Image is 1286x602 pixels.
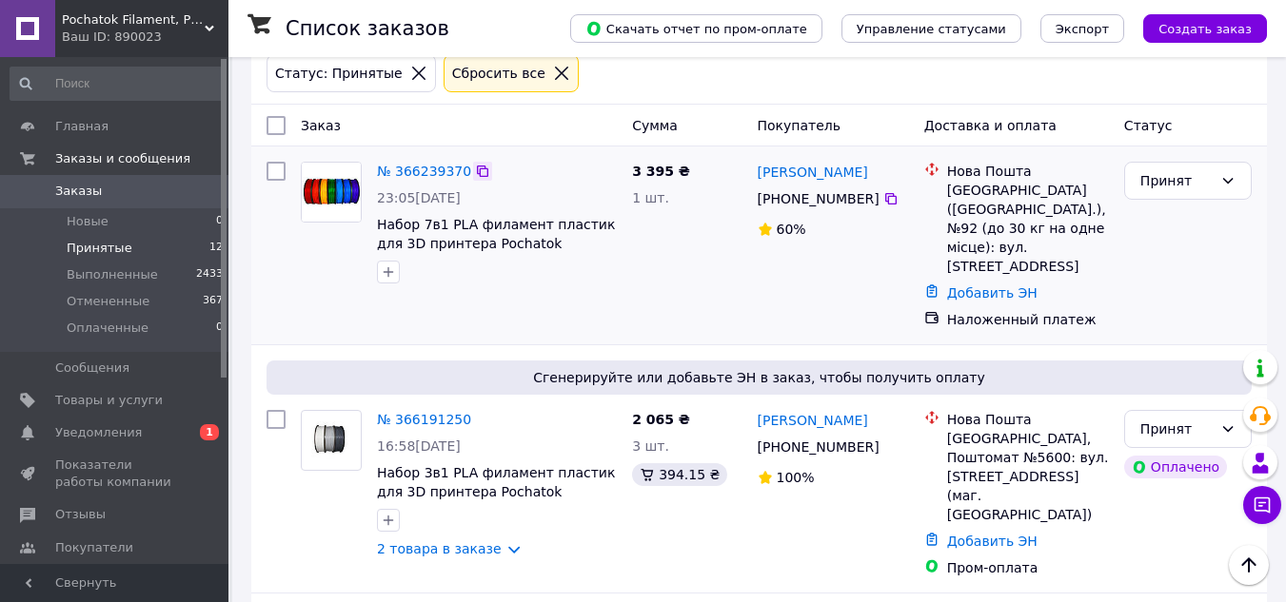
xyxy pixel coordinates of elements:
[55,539,133,556] span: Покупатели
[754,185,883,212] div: [PHONE_NUMBER]
[1143,14,1267,43] button: Создать заказ
[947,534,1038,549] a: Добавить ЭН
[67,240,132,257] span: Принятые
[62,11,205,29] span: Pochatok Filament, PLA filament for 3D printing
[1124,456,1227,478] div: Оплачено
[632,118,678,133] span: Сумма
[55,392,163,409] span: Товары и услуги
[274,368,1244,387] span: Сгенерируйте или добавьте ЭН в заказ, чтобы получить оплату
[203,293,223,310] span: 367
[286,17,449,40] h1: Список заказов
[67,213,109,230] span: Новые
[857,22,1006,36] span: Управление статусами
[777,470,815,485] span: 100%
[632,164,690,179] span: 3 395 ₴
[377,412,471,427] a: № 366191250
[758,411,868,430] a: [PERSON_NAME]
[570,14,822,43] button: Скачать отчет по пром-оплате
[758,118,841,133] span: Покупатель
[209,240,223,257] span: 12
[947,410,1109,429] div: Нова Пошта
[1056,22,1109,36] span: Экспорт
[758,163,868,182] a: [PERSON_NAME]
[377,164,471,179] a: № 366239370
[448,63,549,84] div: Сбросить все
[632,438,669,454] span: 3 шт.
[216,213,223,230] span: 0
[55,118,109,135] span: Главная
[67,266,158,283] span: Выполненные
[271,63,406,84] div: Статус: Принятые
[632,190,669,205] span: 1 шт.
[377,190,461,205] span: 23:05[DATE]
[301,162,362,223] a: Фото товару
[947,429,1109,524] div: [GEOGRAPHIC_DATA], Поштомат №5600: вул. [STREET_ADDRESS] (маг. [GEOGRAPHIC_DATA])
[377,541,502,556] a: 2 товара в заказе
[200,424,219,440] span: 1
[947,181,1109,276] div: [GEOGRAPHIC_DATA] ([GEOGRAPHIC_DATA].), №92 (до 30 кг на одне місце): вул. [STREET_ADDRESS]
[947,310,1109,329] div: Наложенный платеж
[55,424,142,441] span: Уведомления
[10,67,225,101] input: Поиск
[62,29,228,46] div: Ваш ID: 890023
[302,163,361,222] img: Фото товару
[947,558,1109,577] div: Пром-оплата
[55,456,176,491] span: Показатели работы компании
[841,14,1021,43] button: Управление статусами
[377,465,615,537] a: Набор 3в1 PLA филамент пластик для 3D принтера Pochatok Filament 1,75 мм 0,75 кг Белый, Светло-се...
[216,320,223,337] span: 0
[947,285,1038,301] a: Добавить ЭН
[302,421,361,460] img: Фото товару
[301,118,341,133] span: Заказ
[1040,14,1124,43] button: Экспорт
[55,359,129,377] span: Сообщения
[1140,170,1213,191] div: Принят
[1243,486,1281,524] button: Чат с покупателем
[67,293,149,310] span: Отмененные
[754,434,883,460] div: [PHONE_NUMBER]
[377,438,461,454] span: 16:58[DATE]
[1158,22,1252,36] span: Создать заказ
[632,412,690,427] span: 2 065 ₴
[301,410,362,471] a: Фото товару
[1124,118,1173,133] span: Статус
[632,463,727,486] div: 394.15 ₴
[1140,418,1213,439] div: Принят
[55,183,102,200] span: Заказы
[67,320,148,337] span: Оплаченные
[777,222,806,237] span: 60%
[55,150,190,167] span: Заказы и сообщения
[1124,20,1267,35] a: Создать заказ
[924,118,1057,133] span: Доставка и оплата
[55,506,106,523] span: Отзывы
[947,162,1109,181] div: Нова Пошта
[585,20,807,37] span: Скачать отчет по пром-оплате
[196,266,223,283] span: 2433
[377,217,615,289] a: Набор 7в1 PLA филамент пластик для 3D принтера Pochatok Filament 1,75 мм 0,75 кг Красный, Оранжевый
[1229,545,1269,585] button: Наверх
